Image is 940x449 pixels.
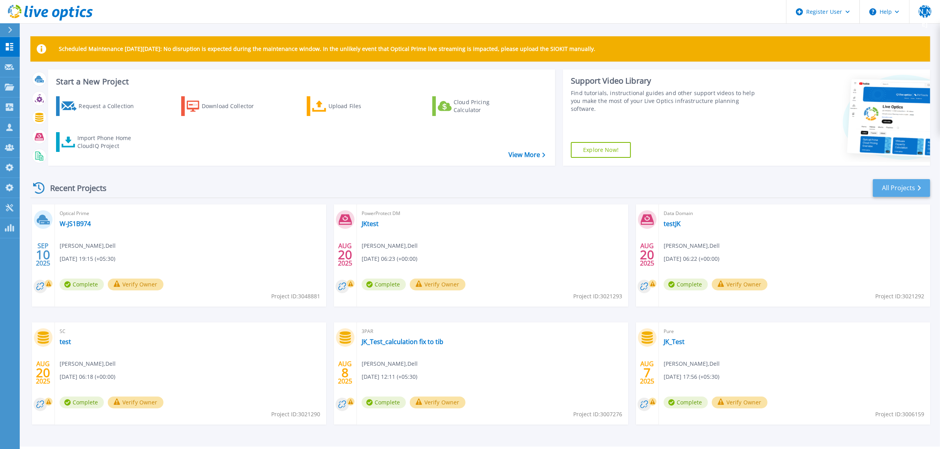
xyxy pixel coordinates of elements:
h3: Start a New Project [56,77,545,86]
span: 20 [338,251,352,258]
a: View More [508,151,545,159]
span: [DATE] 12:11 (+05:30) [362,372,417,381]
span: Complete [664,397,708,408]
span: 20 [640,251,654,258]
button: Verify Owner [712,397,767,408]
span: Project ID: 3021290 [271,410,320,419]
span: 8 [341,369,349,376]
a: W-JS1B974 [60,220,91,228]
a: All Projects [873,179,930,197]
div: SEP 2025 [36,240,51,269]
span: [DATE] 06:18 (+00:00) [60,372,115,381]
div: Support Video Library [571,76,760,86]
a: Download Collector [181,96,269,116]
div: AUG 2025 [338,358,353,387]
span: Complete [60,397,104,408]
a: Explore Now! [571,142,631,158]
button: Verify Owner [108,397,163,408]
a: JK_Test_calculation fix to tib [362,338,443,346]
span: Complete [60,279,104,290]
span: [DATE] 06:23 (+00:00) [362,254,417,263]
span: [PERSON_NAME] , Dell [362,241,418,250]
span: [DATE] 06:22 (+00:00) [664,254,719,263]
span: [PERSON_NAME] , Dell [60,241,116,250]
a: JKtest [362,220,379,228]
span: [DATE] 17:56 (+05:30) [664,372,719,381]
span: Pure [664,327,925,336]
button: Verify Owner [712,279,767,290]
span: Project ID: 3006159 [875,410,924,419]
a: test [60,338,71,346]
a: JK_Test [664,338,685,346]
a: testJK [664,220,681,228]
div: Import Phone Home CloudIQ Project [77,134,139,150]
span: Project ID: 3021292 [875,292,924,301]
span: Complete [362,279,406,290]
span: [PERSON_NAME] , Dell [664,241,720,250]
div: Upload Files [328,98,392,114]
span: Complete [664,279,708,290]
span: Complete [362,397,406,408]
button: Verify Owner [108,279,163,290]
a: Cloud Pricing Calculator [432,96,520,116]
span: Project ID: 3048881 [271,292,320,301]
span: Data Domain [664,209,925,218]
a: Upload Files [307,96,395,116]
span: 20 [36,369,50,376]
button: Verify Owner [410,279,465,290]
div: Download Collector [202,98,265,114]
a: Request a Collection [56,96,144,116]
div: AUG 2025 [36,358,51,387]
span: 3PAR [362,327,623,336]
span: [PERSON_NAME] , Dell [664,359,720,368]
div: AUG 2025 [338,240,353,269]
span: SC [60,327,321,336]
div: Recent Projects [30,178,117,198]
span: Project ID: 3007276 [573,410,622,419]
div: AUG 2025 [640,240,655,269]
span: Project ID: 3021293 [573,292,622,301]
span: 7 [644,369,651,376]
button: Verify Owner [410,397,465,408]
div: Cloud Pricing Calculator [454,98,517,114]
span: [PERSON_NAME] , Dell [362,359,418,368]
span: Optical Prime [60,209,321,218]
span: PowerProtect DM [362,209,623,218]
span: [DATE] 19:15 (+05:30) [60,254,115,263]
div: AUG 2025 [640,358,655,387]
p: Scheduled Maintenance [DATE][DATE]: No disruption is expected during the maintenance window. In t... [59,46,595,52]
div: Find tutorials, instructional guides and other support videos to help you make the most of your L... [571,89,760,113]
span: 10 [36,251,50,258]
span: [PERSON_NAME] , Dell [60,359,116,368]
div: Request a Collection [79,98,142,114]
